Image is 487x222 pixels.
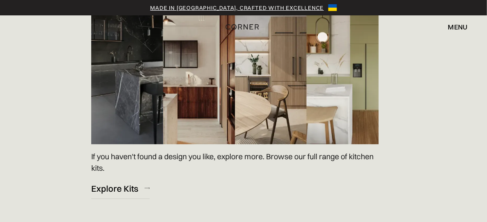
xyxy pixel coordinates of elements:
[448,23,468,30] div: menu
[91,151,378,174] p: If you haven't found a design you like, explore more. Browse our full range of kitchen kits.
[151,3,324,12] a: Made in [GEOGRAPHIC_DATA], crafted with excellence
[91,178,150,199] a: Explore Kits
[91,183,138,194] div: Explore Kits
[227,21,260,32] a: home
[440,20,468,34] div: menu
